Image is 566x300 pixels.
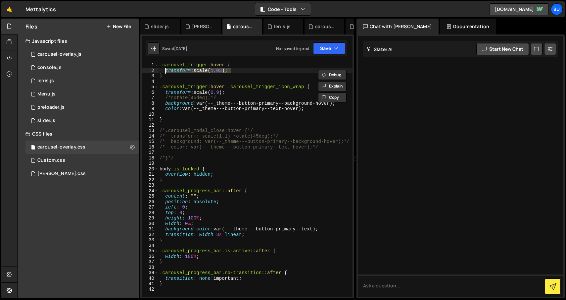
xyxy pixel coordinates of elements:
[142,101,159,106] div: 8
[142,243,159,249] div: 34
[489,3,549,15] a: [DOMAIN_NAME]
[151,23,169,30] div: slider.js
[142,183,159,188] div: 23
[37,78,54,84] div: lenis.js
[142,237,159,243] div: 33
[142,265,159,270] div: 38
[142,226,159,232] div: 31
[142,79,159,85] div: 4
[142,161,159,166] div: 19
[142,73,159,79] div: 3
[142,90,159,95] div: 6
[313,42,345,54] button: Save
[315,23,336,30] div: carousel-overlay.js
[37,51,81,57] div: carousel-overlay.js
[25,5,56,13] div: Mettalytics
[318,92,347,102] button: Copy
[142,194,159,199] div: 25
[142,270,159,276] div: 39
[142,123,159,128] div: 12
[162,46,187,51] div: Saved
[174,46,187,51] div: [DATE]
[25,88,139,101] div: 16192/43625.js
[233,23,254,30] div: carousel-overlay.css
[142,68,159,74] div: 2
[142,188,159,194] div: 24
[25,141,139,154] div: 16192/43781.css
[25,61,139,74] div: 16192/43562.js
[25,154,139,167] div: 16192/43570.css
[276,46,309,51] div: Not saved to prod
[142,150,159,155] div: 17
[142,117,159,123] div: 11
[318,70,347,80] button: Debug
[37,91,56,97] div: Menu.js
[366,46,393,52] h2: Slater AI
[106,24,131,29] button: New File
[142,259,159,265] div: 37
[142,106,159,112] div: 9
[37,104,65,110] div: preloader.js
[440,19,496,34] div: Documentation
[142,166,159,172] div: 20
[25,167,139,180] div: 16192/43564.css
[142,221,159,227] div: 30
[142,139,159,145] div: 15
[142,232,159,238] div: 32
[142,199,159,205] div: 26
[255,3,311,15] button: Code + Tools
[142,112,159,117] div: 10
[18,34,139,48] div: Javascript files
[142,215,159,221] div: 29
[142,205,159,210] div: 27
[142,155,159,161] div: 18
[142,62,159,68] div: 1
[142,172,159,177] div: 21
[37,157,65,163] div: Custom.css
[476,43,529,55] button: Start new chat
[318,81,347,91] button: Explain
[1,1,18,17] a: 🤙
[142,287,159,292] div: 42
[142,134,159,139] div: 14
[142,95,159,101] div: 7
[37,144,85,150] div: carousel-overlay.css
[25,114,139,127] div: 16192/43569.js
[142,281,159,287] div: 41
[37,171,86,177] div: [PERSON_NAME].css
[25,101,139,114] div: preloader.js
[142,276,159,281] div: 40
[551,3,563,15] a: Bu
[142,128,159,134] div: 13
[142,145,159,150] div: 16
[142,84,159,90] div: 5
[18,127,139,141] div: CSS files
[25,23,37,30] h2: Files
[142,177,159,183] div: 22
[142,210,159,216] div: 28
[142,248,159,254] div: 35
[274,23,291,30] div: lenis.js
[25,48,139,61] div: 16192/43780.js
[37,65,62,71] div: console.js
[192,23,213,30] div: [PERSON_NAME].css
[25,74,139,88] div: 16192/43563.js
[142,254,159,260] div: 36
[37,118,55,124] div: slider.js
[356,19,439,34] div: Chat with [PERSON_NAME]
